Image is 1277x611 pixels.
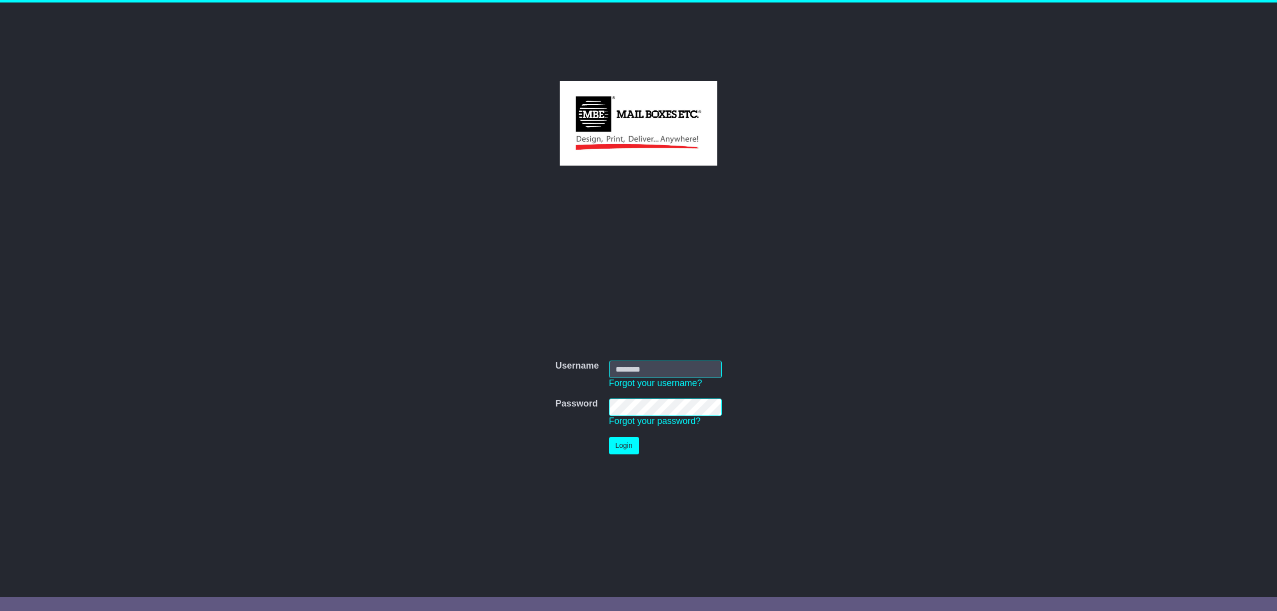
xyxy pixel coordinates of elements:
[609,437,639,454] button: Login
[560,81,717,166] img: MBE Australia
[609,416,701,426] a: Forgot your password?
[555,399,598,409] label: Password
[609,378,702,388] a: Forgot your username?
[555,361,599,372] label: Username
